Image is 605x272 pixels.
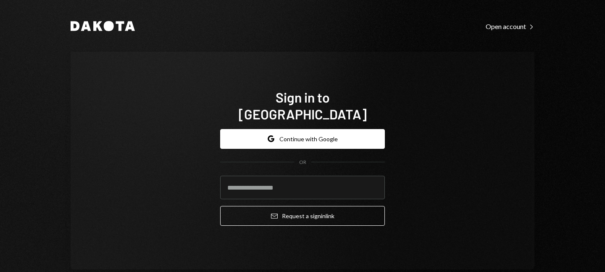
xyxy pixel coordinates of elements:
button: Request a signinlink [220,206,385,226]
div: OR [299,159,306,166]
button: Continue with Google [220,129,385,149]
a: Open account [486,21,534,31]
h1: Sign in to [GEOGRAPHIC_DATA] [220,89,385,122]
div: Open account [486,22,534,31]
